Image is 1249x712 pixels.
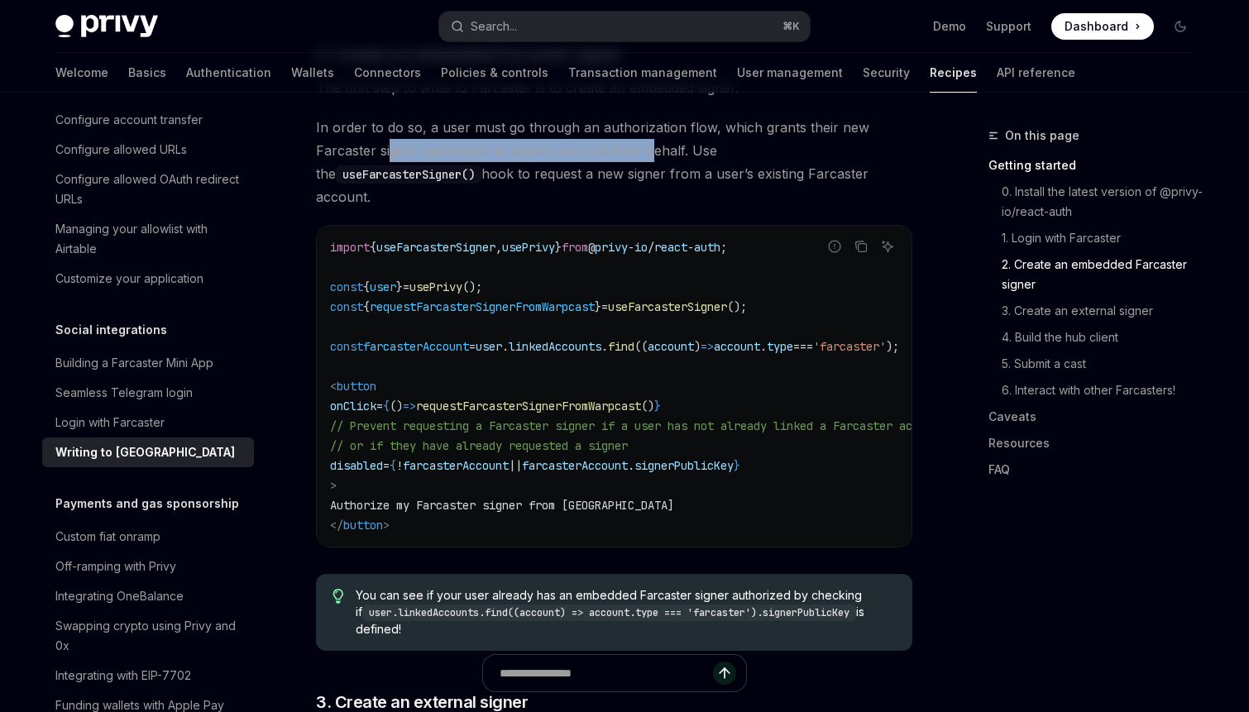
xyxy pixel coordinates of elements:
div: Integrating OneBalance [55,586,184,606]
h5: Social integrations [55,320,167,340]
span: ; [720,240,727,255]
span: } [734,458,740,473]
a: Support [986,18,1031,35]
span: (); [462,280,482,294]
span: () [641,399,654,413]
a: Seamless Telegram login [42,378,254,408]
span: . [628,458,634,473]
div: Managing your allowlist with Airtable [55,219,244,259]
h5: Payments and gas sponsorship [55,494,239,514]
span: farcasterAccount [522,458,628,473]
span: @ [588,240,595,255]
span: } [555,240,562,255]
span: requestFarcasterSignerFromWarpcast [416,399,641,413]
a: Wallets [291,53,334,93]
div: Seamless Telegram login [55,383,193,403]
span: import [330,240,370,255]
span: auth [694,240,720,255]
span: - [687,240,694,255]
span: = [601,299,608,314]
span: requestFarcasterSignerFromWarpcast [370,299,595,314]
a: Building a Farcaster Mini App [42,348,254,378]
span: ); [886,339,899,354]
a: 3. Create an external signer [988,298,1207,324]
span: 'farcaster' [813,339,886,354]
span: user [476,339,502,354]
span: < [330,379,337,394]
div: Building a Farcaster Mini App [55,353,213,373]
a: Welcome [55,53,108,93]
button: Send message [713,662,736,685]
a: Authentication [186,53,271,93]
span: onClick [330,399,376,413]
span: ) [694,339,701,354]
a: Configure allowed OAuth redirect URLs [42,165,254,214]
a: 6. Interact with other Farcasters! [988,377,1207,404]
div: Customize your application [55,269,203,289]
a: Login with Farcaster [42,408,254,437]
a: 4. Build the hub client [988,324,1207,351]
span: usePrivy [409,280,462,294]
a: Transaction management [568,53,717,93]
span: user [370,280,396,294]
span: { [363,280,370,294]
button: Toggle dark mode [1167,13,1194,40]
span: io [634,240,648,255]
div: Search... [471,17,517,36]
span: - [628,240,634,255]
span: . [601,339,608,354]
span: signerPublicKey [634,458,734,473]
a: Swapping crypto using Privy and 0x [42,611,254,661]
a: Managing your allowlist with Airtable [42,214,254,264]
span: ⌘ K [782,20,800,33]
code: useFarcasterSigner() [336,165,481,184]
span: account [714,339,760,354]
a: Demo [933,18,966,35]
span: react [654,240,687,255]
a: Basics [128,53,166,93]
span: ! [396,458,403,473]
button: Ask AI [877,236,898,257]
span: find [608,339,634,354]
a: Off-ramping with Privy [42,552,254,581]
span: === [793,339,813,354]
div: Login with Farcaster [55,413,165,432]
span: = [376,399,383,413]
a: Customize your application [42,264,254,294]
a: Getting started [988,152,1207,179]
span: { [390,458,396,473]
span: > [383,518,390,533]
span: type [767,339,793,354]
a: Caveats [988,404,1207,430]
span: useFarcasterSigner [608,299,727,314]
a: Policies & controls [441,53,548,93]
span: </ [330,518,343,533]
span: from [562,240,588,255]
a: Recipes [930,53,977,93]
span: { [370,240,376,255]
span: } [396,280,403,294]
span: const [330,280,363,294]
span: button [343,518,383,533]
div: Configure account transfer [55,110,203,130]
a: Security [863,53,910,93]
button: Open search [439,12,810,41]
code: user.linkedAccounts.find((account) => account.type === 'farcaster').signerPublicKey [362,604,856,621]
a: Resources [988,430,1207,456]
img: dark logo [55,15,158,38]
span: In order to do so, a user must go through an authorization flow, which grants their new Farcaster... [316,116,912,208]
span: () [390,399,403,413]
button: Copy the contents from the code block [850,236,872,257]
span: Dashboard [1065,18,1128,35]
a: Integrating OneBalance [42,581,254,611]
a: Connectors [354,53,421,93]
svg: Tip [333,589,344,604]
span: = [383,458,390,473]
span: // or if they have already requested a signer [330,438,628,453]
span: useFarcasterSigner [376,240,495,255]
input: Ask a question... [500,655,713,691]
a: 0. Install the latest version of @privy-io/react-auth [988,179,1207,225]
span: { [363,299,370,314]
span: { [383,399,390,413]
a: 5. Submit a cast [988,351,1207,377]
